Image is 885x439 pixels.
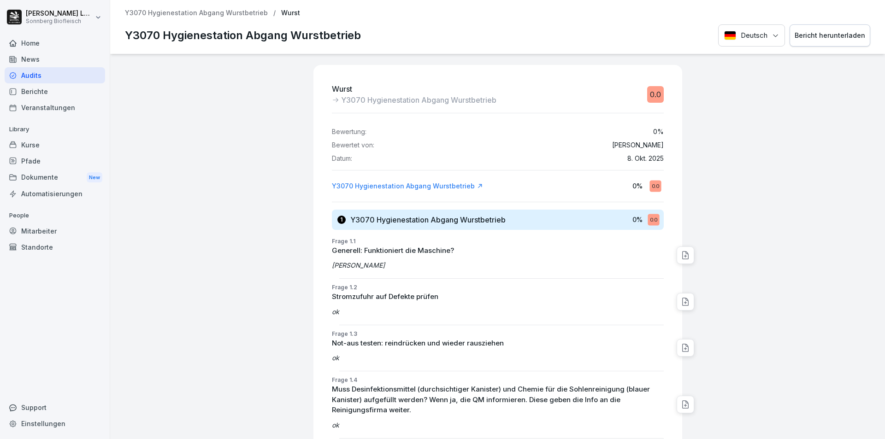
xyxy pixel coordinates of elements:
a: Automatisierungen [5,186,105,202]
div: New [87,172,102,183]
p: Wurst [281,9,300,17]
p: Bewertet von: [332,141,374,149]
h3: Y3070 Hygienestation Abgang Wurstbetrieb [350,215,506,225]
p: Deutsch [741,30,767,41]
p: 0 % [653,128,664,136]
p: Generell: Funktioniert die Maschine? [332,246,664,256]
p: [PERSON_NAME] [612,141,664,149]
div: 0.0 [649,180,661,192]
p: Sonnberg Biofleisch [26,18,93,24]
p: Muss Desinfektionsmittel (durchsichtiger Kanister) und Chemie für die Sohlenreinigung (blauer Kan... [332,384,664,416]
button: Language [718,24,785,47]
a: Mitarbeiter [5,223,105,239]
div: 1 [337,216,346,224]
a: Kurse [5,137,105,153]
p: Library [5,122,105,137]
p: Bewertung: [332,128,366,136]
p: / [273,9,276,17]
a: Veranstaltungen [5,100,105,116]
p: Frage 1.2 [332,283,664,292]
p: [PERSON_NAME] Lumetsberger [26,10,93,18]
a: Y3070 Hygienestation Abgang Wurstbetrieb [332,181,483,191]
div: Bericht herunterladen [795,30,865,41]
p: Stromzufuhr auf Defekte prüfen [332,292,664,302]
a: Pfade [5,153,105,169]
a: DokumenteNew [5,169,105,186]
p: 0 % [632,181,643,191]
button: Bericht herunterladen [790,24,870,47]
a: Berichte [5,83,105,100]
p: Datum: [332,155,352,163]
a: Audits [5,67,105,83]
p: People [5,208,105,223]
p: ok [332,353,664,363]
div: 0.0 [648,214,659,225]
p: 8. Okt. 2025 [627,155,664,163]
p: ok [332,307,664,316]
a: Standorte [5,239,105,255]
p: Wurst [332,83,496,94]
img: Deutsch [724,31,736,40]
p: Not-aus testen: reindrücken und wieder rausziehen [332,338,664,349]
a: Y3070 Hygienestation Abgang Wurstbetrieb [125,9,268,17]
a: Home [5,35,105,51]
p: ok [332,420,664,430]
a: Einstellungen [5,416,105,432]
p: Y3070 Hygienestation Abgang Wurstbetrieb [341,94,496,105]
p: Y3070 Hygienestation Abgang Wurstbetrieb [125,27,361,44]
p: Frage 1.3 [332,330,664,338]
p: Frage 1.4 [332,376,664,384]
p: [PERSON_NAME] [332,260,664,270]
p: 0 % [632,215,643,224]
div: Dokumente [5,169,105,186]
div: Support [5,399,105,416]
div: 0.0 [647,86,664,103]
a: News [5,51,105,67]
p: Frage 1.1 [332,237,664,246]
